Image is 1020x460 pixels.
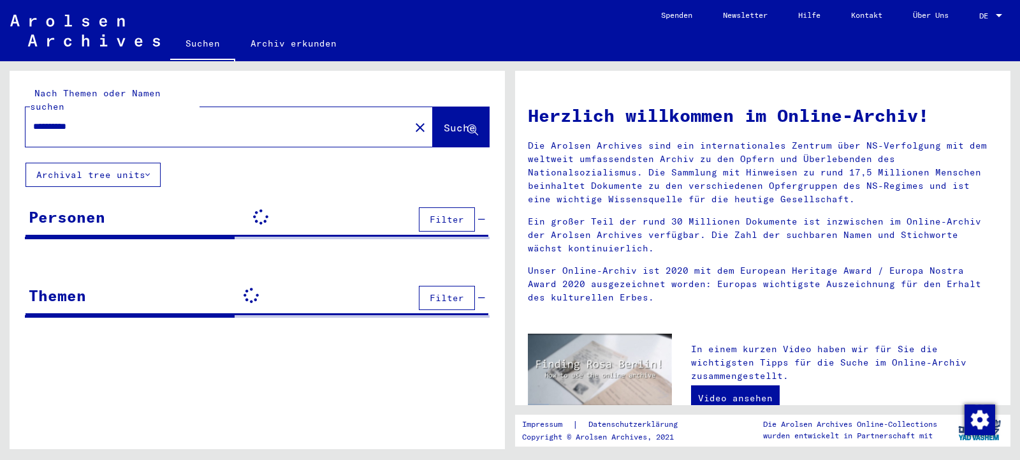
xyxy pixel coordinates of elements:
p: Unser Online-Archiv ist 2020 mit dem European Heritage Award / Europa Nostra Award 2020 ausgezeic... [528,264,998,304]
mat-icon: close [412,120,428,135]
p: In einem kurzen Video haben wir für Sie die wichtigsten Tipps für die Suche im Online-Archiv zusa... [691,343,998,383]
p: Die Arolsen Archives Online-Collections [763,419,937,430]
button: Clear [407,114,433,140]
img: Zustimmung ändern [965,404,995,435]
h1: Herzlich willkommen im Online-Archiv! [528,102,998,129]
span: Filter [430,292,464,304]
button: Archival tree units [25,163,161,187]
span: Suche [444,121,476,134]
img: Arolsen_neg.svg [10,15,160,47]
p: Copyright © Arolsen Archives, 2021 [522,431,693,443]
span: DE [979,11,993,20]
a: Datenschutzerklärung [578,418,693,431]
a: Video ansehen [691,385,780,411]
a: Impressum [522,418,572,431]
img: video.jpg [528,334,672,412]
p: wurden entwickelt in Partnerschaft mit [763,430,937,441]
button: Suche [433,107,489,147]
button: Filter [419,286,475,310]
div: Personen [29,205,105,228]
a: Suchen [170,28,235,61]
a: Archiv erkunden [235,28,352,59]
button: Filter [419,207,475,232]
span: Filter [430,214,464,225]
mat-label: Nach Themen oder Namen suchen [30,87,161,112]
img: yv_logo.png [956,414,1003,446]
div: Themen [29,284,86,307]
div: | [522,418,693,431]
p: Die Arolsen Archives sind ein internationales Zentrum über NS-Verfolgung mit dem weltweit umfasse... [528,139,998,206]
p: Ein großer Teil der rund 30 Millionen Dokumente ist inzwischen im Online-Archiv der Arolsen Archi... [528,215,998,255]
